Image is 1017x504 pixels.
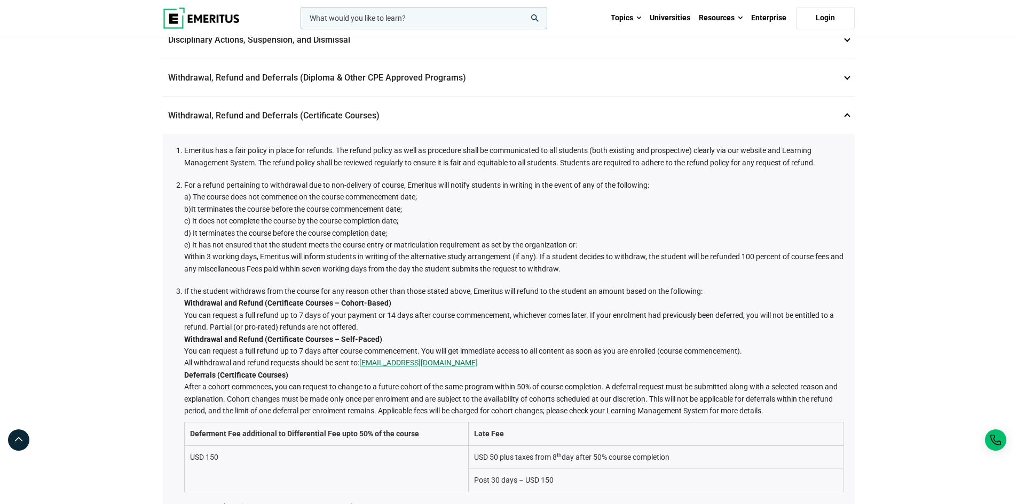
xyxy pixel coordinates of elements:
[163,59,855,97] p: Withdrawal, Refund and Deferrals (Diploma & Other CPE Approved Programs)
[469,445,843,468] td: USD 50 plus taxes from 8 day after 50% course completion
[184,217,398,225] span: c) It does not complete the course by the course completion date;
[184,179,844,275] li: For a refund pertaining to withdrawal due to non-delivery of course, Emeritus will notify student...
[301,7,547,29] input: woocommerce-product-search-field-0
[190,429,419,438] strong: Deferment Fee additional to Differential Fee upto 50% of the course
[184,335,382,343] strong: Withdrawal and Refund (Certificate Courses – Self-Paced)
[184,445,469,492] td: USD 150
[163,21,855,59] p: Disciplinary Actions, Suspension, and Dismissal
[184,229,387,237] span: d) It terminates the course before the course completion date;
[469,469,843,492] td: Post 30 days – USD 150
[184,299,391,307] strong: Withdrawal and Refund (Certificate Courses – Cohort-Based)
[796,7,855,29] a: Login
[474,429,504,438] strong: Late Fee
[184,371,288,379] strong: Deferrals (Certificate Courses)
[184,145,844,169] li: Emeritus has a fair policy in place for refunds. The refund policy as well as procedure shall be ...
[184,205,402,213] span: b)It terminates the course before the course commencement date;
[184,241,577,249] span: e) It has not ensured that the student meets the course entry or matriculation requirement as set...
[359,357,478,369] a: [EMAIL_ADDRESS][DOMAIN_NAME]
[184,193,417,201] span: a) The course does not commence on the course commencement date;
[557,452,562,459] sup: th
[163,97,855,134] p: Withdrawal, Refund and Deferrals (Certificate Courses)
